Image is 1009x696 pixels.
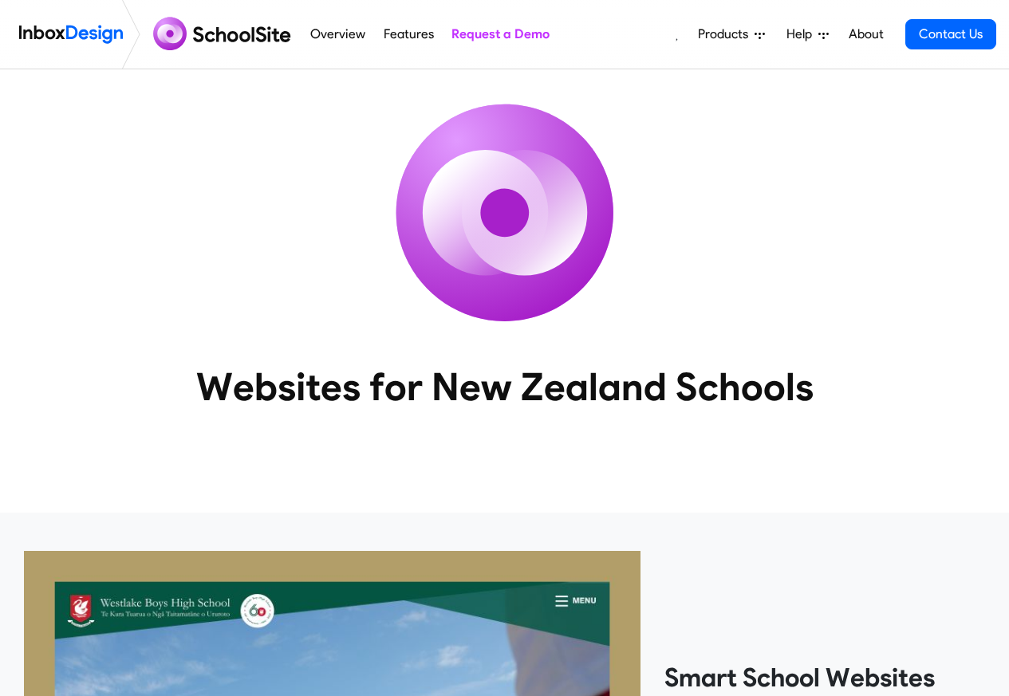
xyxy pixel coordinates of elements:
[844,18,888,50] a: About
[147,15,302,53] img: schoolsite logo
[447,18,554,50] a: Request a Demo
[664,662,985,694] heading: Smart School Websites
[780,18,835,50] a: Help
[698,25,755,44] span: Products
[361,69,648,356] img: icon_schoolsite.svg
[692,18,771,50] a: Products
[306,18,370,50] a: Overview
[905,19,996,49] a: Contact Us
[126,363,884,411] heading: Websites for New Zealand Schools
[786,25,818,44] span: Help
[379,18,438,50] a: Features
